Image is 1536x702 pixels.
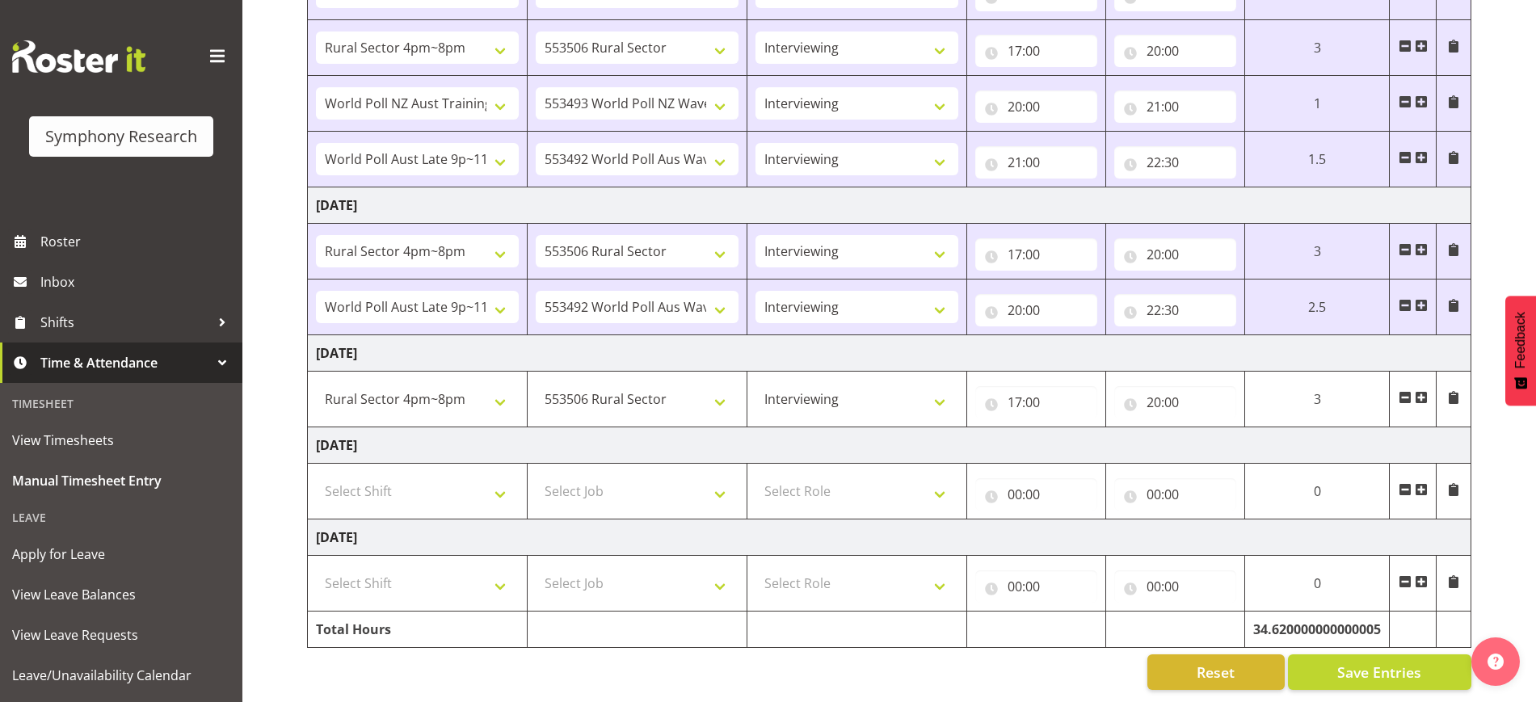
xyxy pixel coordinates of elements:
[4,615,238,655] a: View Leave Requests
[975,146,1097,179] input: Click to select...
[1245,612,1390,648] td: 34.620000000000005
[308,612,528,648] td: Total Hours
[1245,464,1390,519] td: 0
[1245,280,1390,335] td: 2.5
[12,663,230,687] span: Leave/Unavailability Calendar
[1114,90,1236,123] input: Click to select...
[975,570,1097,603] input: Click to select...
[975,386,1097,418] input: Click to select...
[40,270,234,294] span: Inbox
[1245,372,1390,427] td: 3
[1114,570,1236,603] input: Click to select...
[1337,662,1421,683] span: Save Entries
[1147,654,1285,690] button: Reset
[1114,478,1236,511] input: Click to select...
[1114,238,1236,271] input: Click to select...
[12,469,230,493] span: Manual Timesheet Entry
[4,387,238,420] div: Timesheet
[12,542,230,566] span: Apply for Leave
[1245,224,1390,280] td: 3
[1197,662,1235,683] span: Reset
[1245,556,1390,612] td: 0
[4,501,238,534] div: Leave
[4,460,238,501] a: Manual Timesheet Entry
[975,478,1097,511] input: Click to select...
[4,574,238,615] a: View Leave Balances
[1488,654,1504,670] img: help-xxl-2.png
[45,124,197,149] div: Symphony Research
[975,294,1097,326] input: Click to select...
[12,582,230,607] span: View Leave Balances
[40,229,234,254] span: Roster
[40,310,210,334] span: Shifts
[1245,20,1390,76] td: 3
[975,90,1097,123] input: Click to select...
[1513,312,1528,368] span: Feedback
[1114,146,1236,179] input: Click to select...
[1114,294,1236,326] input: Click to select...
[1114,386,1236,418] input: Click to select...
[308,519,1471,556] td: [DATE]
[40,351,210,375] span: Time & Attendance
[1288,654,1471,690] button: Save Entries
[308,335,1471,372] td: [DATE]
[308,427,1471,464] td: [DATE]
[308,187,1471,224] td: [DATE]
[1245,132,1390,187] td: 1.5
[12,40,145,73] img: Rosterit website logo
[4,420,238,460] a: View Timesheets
[12,428,230,452] span: View Timesheets
[1245,76,1390,132] td: 1
[4,534,238,574] a: Apply for Leave
[1114,35,1236,67] input: Click to select...
[1505,296,1536,406] button: Feedback - Show survey
[12,623,230,647] span: View Leave Requests
[4,655,238,696] a: Leave/Unavailability Calendar
[975,238,1097,271] input: Click to select...
[975,35,1097,67] input: Click to select...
